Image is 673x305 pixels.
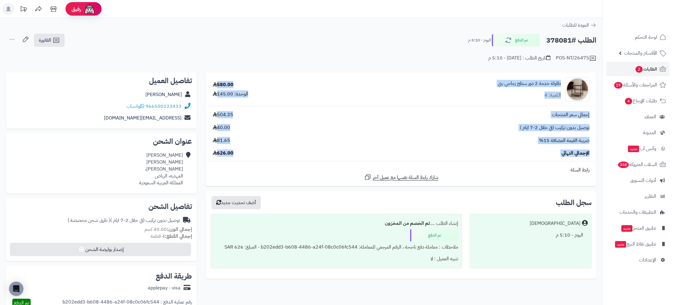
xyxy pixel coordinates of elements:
a: [PERSON_NAME] [145,91,182,98]
span: وآتس آب [627,144,656,153]
span: المدونة [643,128,656,137]
img: 1756035167-1-90x90.jpg [566,77,589,101]
span: 348 [618,162,629,168]
span: المراجعات والأسئلة [614,81,657,89]
span: جديد [628,146,639,152]
img: ai-face.png [84,3,96,15]
span: شارك رابط السلة نفسها مع عميل آخر [373,174,438,181]
h2: تفاصيل العميل [11,77,192,84]
div: توصيل بدون تركيب (في خلال 2-7 ايام ) [68,217,180,224]
h2: عنوان الشحن [11,138,192,145]
a: السلات المتروكة348 [606,157,669,172]
span: 40.00 [213,124,230,131]
div: تنبيه العميل : لا [215,253,458,265]
a: التقارير [606,189,669,204]
div: رابط السلة [208,167,594,174]
span: السلات المتروكة [617,160,657,169]
div: الوحدة: 145.00 [213,91,248,98]
div: Open Intercom Messenger [9,282,23,296]
small: 4 قطعة [151,233,192,240]
div: ملاحظات : معاملة دفع ناجحة ، الرقم المرجعي للمعاملة: b202edd3-b608-4486-a24f-08c0c06fc544 - المبل... [215,241,458,253]
a: واتساب [126,103,144,110]
a: المراجعات والأسئلة19 [606,78,669,92]
h2: تفاصيل الشحن [11,203,192,210]
button: إصدار بوليصة الشحن [10,243,191,256]
div: applepay - visa [148,285,181,291]
div: 580.00 [213,81,233,88]
span: التقارير [645,192,656,201]
a: الطلبات2 [606,62,669,76]
span: الفاتورة [39,37,51,44]
span: التطبيقات والخدمات [620,208,656,216]
span: الإعدادات [639,256,656,264]
span: الأقسام والمنتجات [624,49,657,57]
b: تم الخصم من المخزون [385,220,430,227]
span: 81.65 [213,137,230,144]
a: الإعدادات [606,253,669,267]
span: العودة للطلبات [562,22,589,29]
span: جديد [621,225,632,232]
a: التطبيقات والخدمات [606,205,669,219]
span: ( طرق شحن مخصصة ) [68,217,110,224]
a: تطبيق نقاط البيعجديد [606,237,669,251]
span: توصيل بدون تركيب (في خلال 2-7 ايام ) [520,124,589,131]
span: 504.35 [213,111,233,118]
span: العملاء [644,113,656,121]
button: تم الدفع [492,34,540,47]
span: 2 [635,66,643,73]
a: تحديثات المنصة [16,3,31,17]
span: الطلبات [635,65,657,73]
span: رفيق [72,5,81,13]
span: أدوات التسويق [630,176,656,185]
div: إنشاء الطلب .... [215,218,458,229]
a: طلبات الإرجاع4 [606,94,669,108]
a: لوحة التحكم [606,30,669,44]
span: 19 [614,82,623,89]
a: طاولة خدمة 2 دور سطح زجاجي بني [498,80,561,87]
span: تطبيق نقاط البيع [614,240,656,248]
a: العملاء [606,110,669,124]
div: تاريخ الطلب : [DATE] - 5:10 م [488,55,550,62]
button: أضف تحديث جديد [212,196,261,209]
a: العودة للطلبات [562,22,596,29]
h3: سجل الطلب [556,199,592,206]
a: 966500223433 [145,103,181,110]
div: [DEMOGRAPHIC_DATA] [530,220,580,227]
h2: الطلب #378081 [546,34,596,47]
span: جديد [615,241,626,248]
span: ضريبة القيمة المضافة 15% [539,137,589,144]
div: تم الدفع [410,229,458,241]
a: المدونة [606,125,669,140]
strong: إجمالي الوزن: [167,226,192,233]
a: تطبيق المتجرجديد [606,221,669,235]
strong: إجمالي القطع: [165,233,192,240]
div: POS-NT/26475 [556,55,596,62]
span: طلبات الإرجاع [624,97,657,105]
a: شارك رابط السلة نفسها مع عميل آخر [364,174,438,181]
span: لوحة التحكم [635,33,657,41]
small: اليوم - 5:10 م [468,37,491,43]
a: [EMAIL_ADDRESS][DOMAIN_NAME] [104,114,181,122]
a: وآتس آبجديد [606,141,669,156]
h2: طريقة الدفع [156,273,192,280]
span: تطبيق المتجر [621,224,656,232]
small: 40.00 كجم [145,226,192,233]
div: الكمية: 4 [544,92,561,99]
a: الفاتورة [34,34,65,47]
div: اليوم - 5:10 م [474,229,588,241]
span: إجمالي سعر المنتجات [552,111,589,118]
span: الإجمالي النهائي [562,150,589,157]
div: [PERSON_NAME] [PERSON_NAME] [PERSON_NAME]، المهديه، الرياض المملكة العربية السعودية [139,152,183,186]
span: 626.00 [213,150,233,157]
span: 4 [625,98,632,104]
a: أدوات التسويق [606,173,669,188]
